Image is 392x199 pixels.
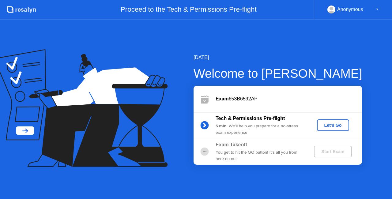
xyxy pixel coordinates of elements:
[376,6,379,13] div: ▼
[216,142,247,147] b: Exam Takeoff
[317,119,349,131] button: Let's Go
[194,64,362,83] div: Welcome to [PERSON_NAME]
[216,116,285,121] b: Tech & Permissions Pre-flight
[216,149,304,162] div: You get to hit the GO button! It’s all you from here on out
[216,123,304,136] div: : We’ll help you prepare for a no-stress exam experience
[316,149,349,154] div: Start Exam
[319,123,347,128] div: Let's Go
[216,96,229,101] b: Exam
[194,54,362,61] div: [DATE]
[314,146,352,157] button: Start Exam
[216,124,227,128] b: 5 min
[216,95,362,103] div: 653B6592AP
[337,6,363,13] div: Anonymous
